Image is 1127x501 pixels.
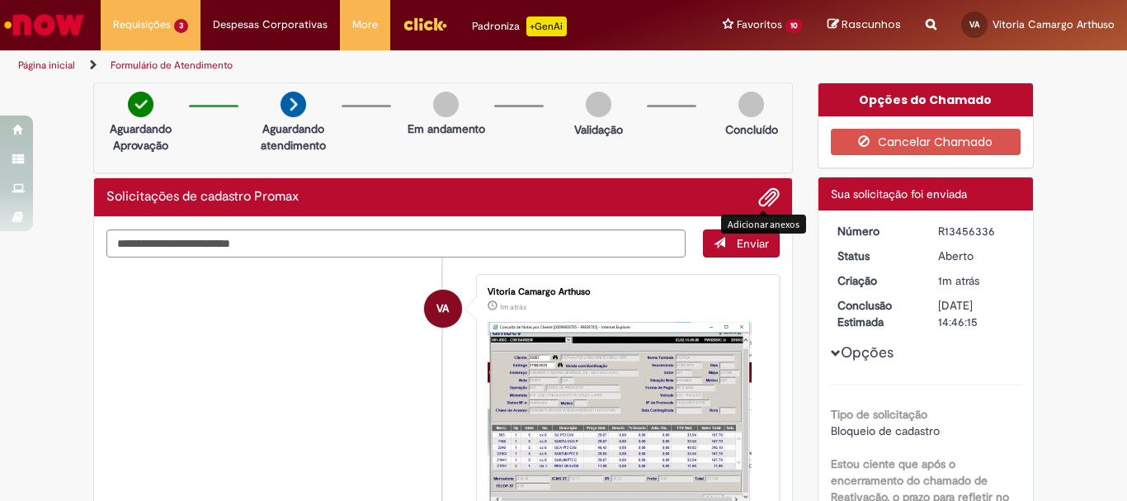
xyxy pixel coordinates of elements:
[574,121,623,138] p: Validação
[738,92,764,117] img: img-circle-grey.png
[113,17,171,33] span: Requisições
[101,121,181,154] p: Aguardando Aprovação
[18,59,75,72] a: Página inicial
[758,187,780,208] button: Adicionar anexos
[737,17,782,33] span: Favoritos
[969,19,979,30] span: VA
[500,302,526,312] time: 28/08/2025 09:46:05
[111,59,233,72] a: Formulário de Atendimento
[106,190,299,205] h2: Solicitações de cadastro Promax Histórico de tíquete
[825,223,927,239] dt: Número
[472,17,567,36] div: Padroniza
[831,407,927,422] b: Tipo de solicitação
[253,121,333,154] p: Aguardando atendimento
[433,92,459,117] img: img-circle-grey.png
[938,248,1015,264] div: Aberto
[831,423,940,438] span: Bloqueio de cadastro
[721,215,806,234] div: Adicionar anexos
[938,272,1015,289] div: 28/08/2025 09:46:07
[938,297,1015,330] div: [DATE] 14:46:15
[842,17,901,32] span: Rascunhos
[424,290,462,328] div: Vitoria Camargo Arthuso
[831,129,1021,155] button: Cancelar Chamado
[725,121,778,138] p: Concluído
[403,12,447,36] img: click_logo_yellow_360x200.png
[352,17,378,33] span: More
[488,287,762,297] div: Vitoria Camargo Arthuso
[703,229,780,258] button: Enviar
[993,17,1115,31] span: Vitoria Camargo Arthuso
[281,92,306,117] img: arrow-next.png
[785,19,803,33] span: 10
[737,236,769,251] span: Enviar
[408,121,485,137] p: Em andamento
[174,19,188,33] span: 3
[825,248,927,264] dt: Status
[436,289,449,328] span: VA
[526,17,567,36] p: +GenAi
[825,297,927,330] dt: Conclusão Estimada
[825,272,927,289] dt: Criação
[12,50,739,81] ul: Trilhas de página
[213,17,328,33] span: Despesas Corporativas
[938,273,979,288] span: 1m atrás
[938,223,1015,239] div: R13456336
[500,302,526,312] span: 1m atrás
[818,83,1034,116] div: Opções do Chamado
[828,17,901,33] a: Rascunhos
[106,229,686,258] textarea: Digite sua mensagem aqui...
[938,273,979,288] time: 28/08/2025 09:46:07
[2,8,87,41] img: ServiceNow
[128,92,153,117] img: check-circle-green.png
[586,92,611,117] img: img-circle-grey.png
[831,187,967,201] span: Sua solicitação foi enviada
